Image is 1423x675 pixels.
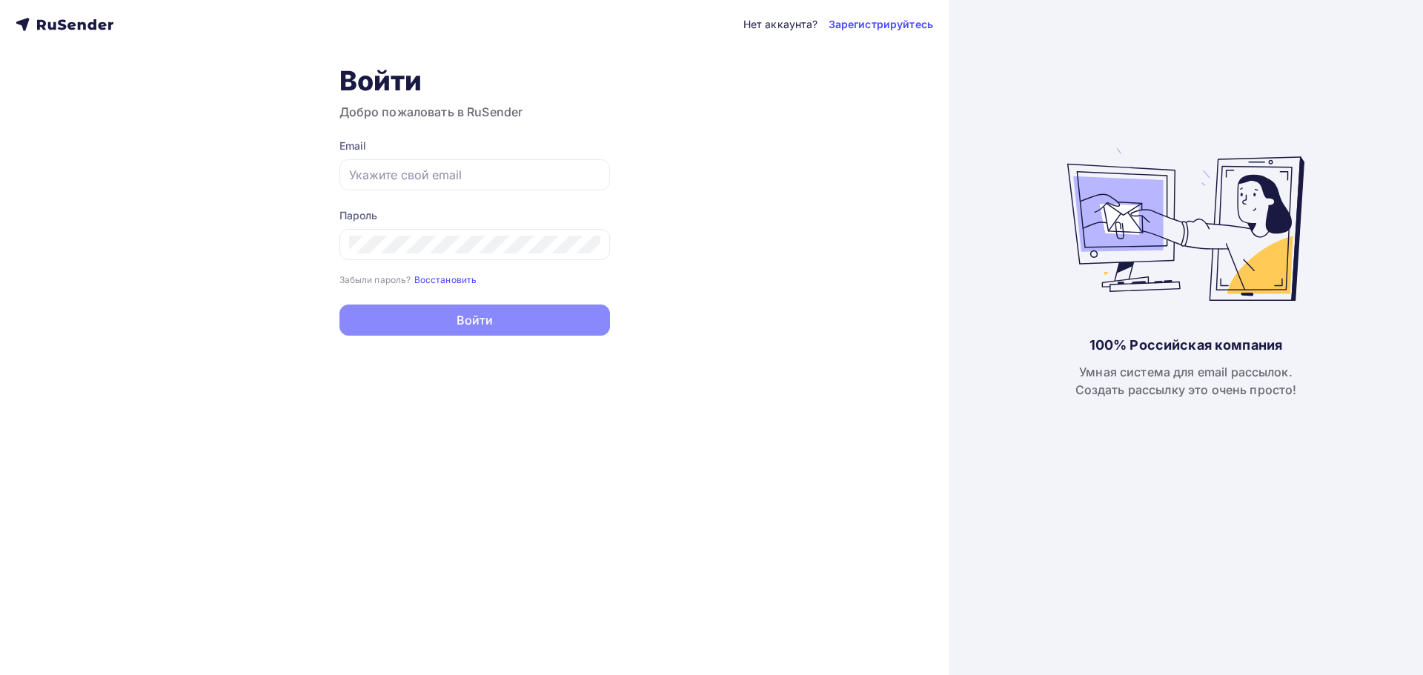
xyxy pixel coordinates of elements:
[339,139,610,153] div: Email
[349,166,600,184] input: Укажите свой email
[339,274,411,285] small: Забыли пароль?
[414,274,477,285] small: Восстановить
[339,208,610,223] div: Пароль
[339,64,610,97] h1: Войти
[743,17,818,32] div: Нет аккаунта?
[1075,363,1297,399] div: Умная система для email рассылок. Создать рассылку это очень просто!
[1089,336,1282,354] div: 100% Российская компания
[414,273,477,285] a: Восстановить
[339,103,610,121] h3: Добро пожаловать в RuSender
[829,17,933,32] a: Зарегистрируйтесь
[339,305,610,336] button: Войти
